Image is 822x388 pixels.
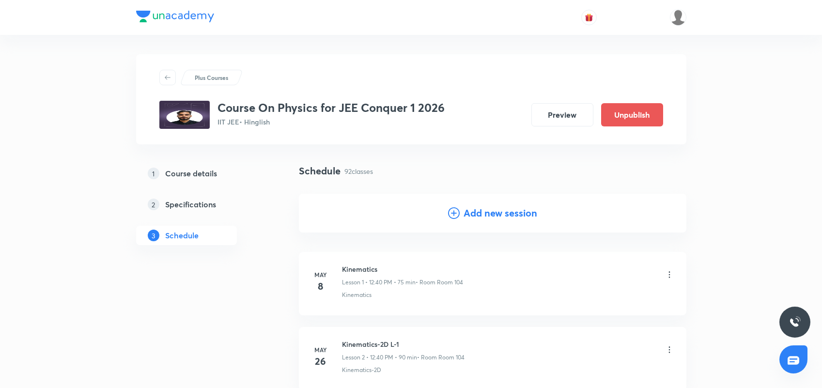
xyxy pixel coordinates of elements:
[165,168,217,179] h5: Course details
[342,353,417,362] p: Lesson 2 • 12:40 PM • 90 min
[217,101,445,115] h3: Course On Physics for JEE Conquer 1 2026
[217,117,445,127] p: IIT JEE • Hinglish
[165,230,199,241] h5: Schedule
[464,206,537,220] h4: Add new session
[299,164,341,178] h4: Schedule
[601,103,663,126] button: Unpublish
[585,13,593,22] img: avatar
[311,270,330,279] h6: May
[416,278,463,287] p: • Room Room 104
[670,9,686,26] img: Bhuwan Singh
[344,166,373,176] p: 92 classes
[159,101,210,129] img: 431335b6e84049309f37e21215f05a89.jpg
[789,316,801,328] img: ttu
[165,199,216,210] h5: Specifications
[136,195,268,214] a: 2Specifications
[311,279,330,294] h4: 8
[342,264,463,274] h6: Kinematics
[648,194,686,233] img: Add
[195,73,228,82] p: Plus Courses
[342,366,381,374] p: Kinematics-2D
[136,11,214,25] a: Company Logo
[342,339,465,349] h6: Kinematics-2D L-1
[417,353,465,362] p: • Room Room 104
[148,168,159,179] p: 1
[342,291,372,299] p: Kinematics
[148,230,159,241] p: 3
[581,10,597,25] button: avatar
[311,354,330,369] h4: 26
[342,278,416,287] p: Lesson 1 • 12:40 PM • 75 min
[148,199,159,210] p: 2
[531,103,593,126] button: Preview
[311,345,330,354] h6: May
[136,164,268,183] a: 1Course details
[136,11,214,22] img: Company Logo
